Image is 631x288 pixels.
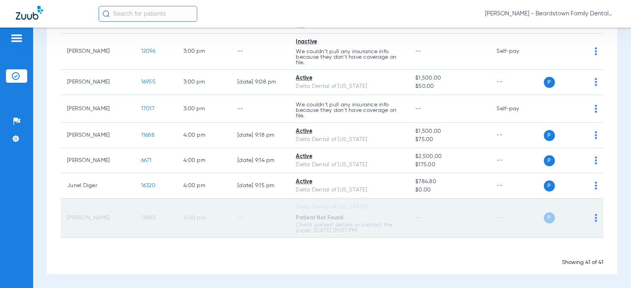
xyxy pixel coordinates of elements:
td: [DATE] 9:14 PM [231,148,289,173]
span: $175.00 [415,161,484,169]
td: 3:00 PM [177,33,231,70]
img: Zuub Logo [16,6,43,20]
td: Self-pay [490,95,543,123]
div: Delta Dental of [US_STATE] [296,82,403,91]
div: Delta Dental of [US_STATE] [296,136,403,144]
span: P [544,77,555,88]
div: Inactive [296,38,403,46]
td: Junel Diger [61,173,135,199]
span: $2,500.00 [415,152,484,161]
span: 12096 [141,48,155,54]
img: group-dot-blue.svg [595,214,597,222]
span: -- [415,48,421,54]
span: [PERSON_NAME] - Beardstown Family Dental [485,10,615,18]
div: Active [296,74,403,82]
td: -- [231,199,289,238]
td: [PERSON_NAME] [61,148,135,173]
span: 6671 [141,158,152,163]
p: We couldn’t pull any insurance info because they don’t have coverage on file. [296,102,403,119]
span: $75.00 [415,136,484,144]
span: $1,500.00 [415,127,484,136]
input: Search for patients [99,6,197,22]
img: group-dot-blue.svg [595,156,597,164]
img: group-dot-blue.svg [595,131,597,139]
td: 4:00 PM [177,173,231,199]
span: Patient Not Found [296,215,344,221]
p: We couldn’t pull any insurance info because they don’t have coverage on file. [296,49,403,65]
td: [PERSON_NAME] [61,199,135,238]
span: 16955 [141,79,155,85]
span: -- [415,215,421,221]
div: Active [296,152,403,161]
td: [PERSON_NAME] [61,95,135,123]
td: [DATE] 9:08 PM [231,70,289,95]
td: 3:00 PM [177,95,231,123]
div: Delta Dental of [US_STATE] [296,186,403,194]
div: Active [296,127,403,136]
span: Showing 41 of 41 [562,260,603,265]
p: Check patient details or contact the payer. [DATE] 09:07 PM. [296,222,403,233]
td: -- [490,123,543,148]
td: -- [490,70,543,95]
div: Delta Dental of [US_STATE] [296,161,403,169]
td: -- [490,173,543,199]
img: hamburger-icon [10,33,23,43]
span: P [544,212,555,223]
img: group-dot-blue.svg [595,105,597,113]
span: 13885 [141,215,156,221]
div: Active [296,178,403,186]
td: 4:00 PM [177,123,231,148]
td: -- [490,199,543,238]
td: -- [231,95,289,123]
td: [PERSON_NAME] [61,33,135,70]
td: Self-pay [490,33,543,70]
img: Search Icon [103,10,110,17]
td: 4:00 PM [177,199,231,238]
td: [PERSON_NAME] [61,70,135,95]
img: group-dot-blue.svg [595,182,597,190]
span: 17017 [141,106,155,111]
img: group-dot-blue.svg [595,78,597,86]
span: -- [415,106,421,111]
span: $50.00 [415,82,484,91]
span: $1,500.00 [415,74,484,82]
td: 3:00 PM [177,70,231,95]
span: P [544,155,555,166]
span: P [544,130,555,141]
td: [DATE] 9:15 PM [231,173,289,199]
span: P [544,180,555,191]
img: group-dot-blue.svg [595,47,597,55]
div: Delta Dental of [US_STATE] [296,203,403,211]
span: $784.80 [415,178,484,186]
span: $0.00 [415,186,484,194]
span: 16320 [141,183,155,188]
td: [DATE] 9:18 PM [231,123,289,148]
td: -- [231,33,289,70]
span: 11688 [141,132,155,138]
td: 4:00 PM [177,148,231,173]
td: [PERSON_NAME] [61,123,135,148]
td: -- [490,148,543,173]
